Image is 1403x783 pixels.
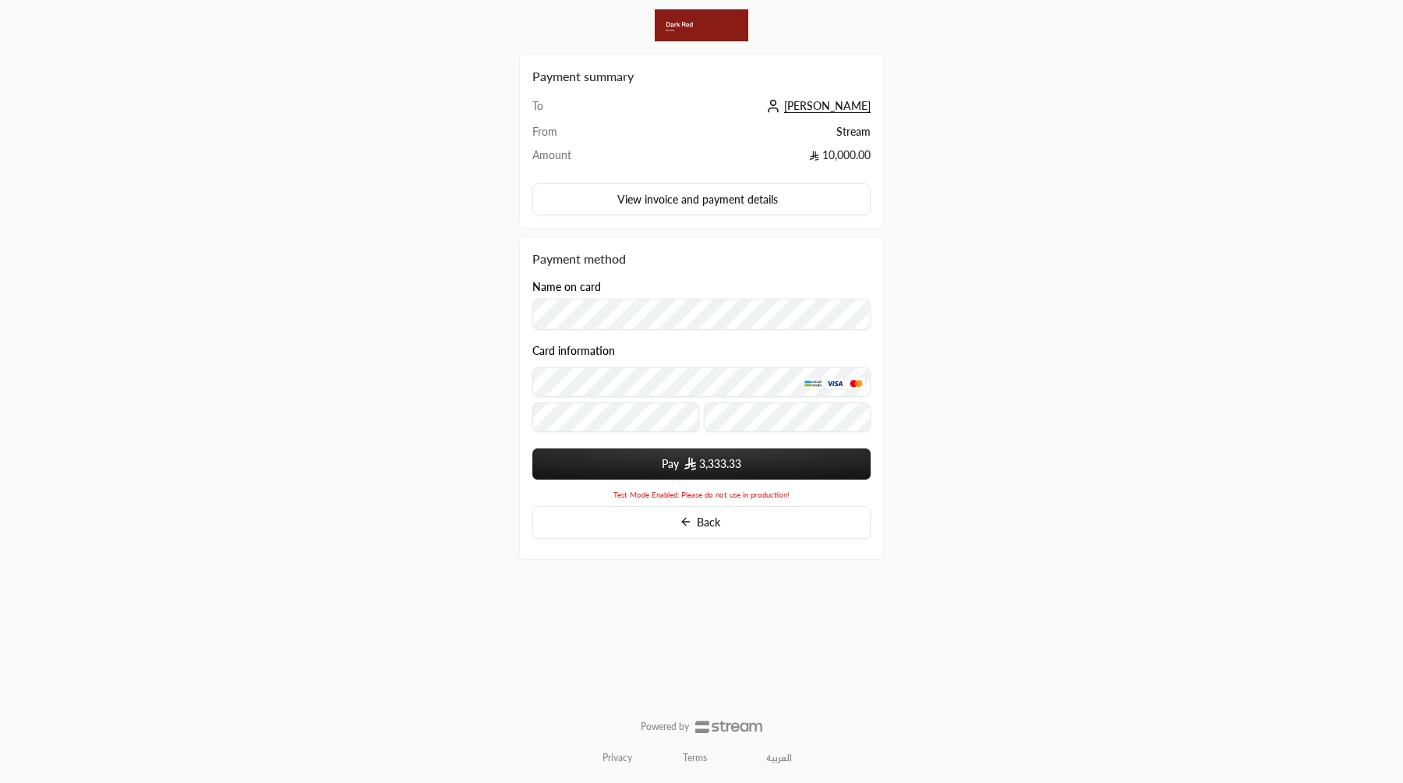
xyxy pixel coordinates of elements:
div: Payment method [532,250,871,268]
img: MasterCard [846,377,865,390]
td: From [532,124,622,147]
span: 3,333.33 [699,456,741,472]
span: Back [697,516,720,529]
input: Expiry date [532,402,699,432]
a: العربية [758,746,800,771]
div: Name on card [532,281,871,330]
a: Privacy [603,752,632,764]
td: Stream [622,124,871,147]
div: Card information [532,345,871,438]
button: Back [532,506,871,540]
a: [PERSON_NAME] [762,99,871,112]
img: MADA [804,377,822,390]
input: CVC [704,402,871,432]
span: Test Mode Enabled: Please do not use in production! [613,490,790,500]
td: To [532,98,622,124]
h2: Payment summary [532,67,871,86]
label: Name on card [532,281,601,293]
img: Visa [825,377,844,390]
img: Company Logo [655,9,748,41]
img: SAR [684,457,696,470]
p: Powered by [641,721,689,733]
legend: Card information [532,345,871,357]
td: 10,000.00 [622,147,871,171]
button: View invoice and payment details [532,183,871,216]
input: Credit Card [532,367,871,397]
span: [PERSON_NAME] [784,99,871,113]
button: Pay SAR3,333.33 [532,448,871,480]
td: Amount [532,147,622,171]
a: Terms [683,752,707,764]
